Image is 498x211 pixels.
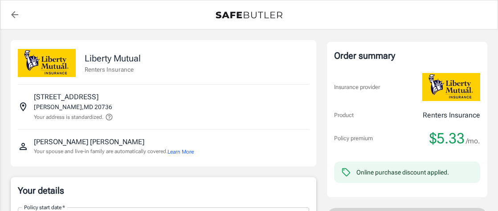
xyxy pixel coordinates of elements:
[6,6,24,24] a: back to quotes
[429,130,465,147] span: $5.33
[18,101,29,112] svg: Insured address
[34,137,144,147] p: [PERSON_NAME] [PERSON_NAME]
[34,147,194,156] p: Your spouse and live-in family are automatically covered.
[18,141,29,152] svg: Insured person
[334,134,373,143] p: Policy premium
[34,113,103,121] p: Your address is standardized.
[422,73,480,101] img: Liberty Mutual
[356,168,449,177] div: Online purchase discount applied.
[167,148,194,156] button: Learn More
[334,111,354,120] p: Product
[466,135,480,147] span: /mo.
[85,65,141,74] p: Renters Insurance
[334,83,380,92] p: Insurance provider
[85,52,141,65] p: Liberty Mutual
[334,49,480,62] div: Order summary
[18,49,76,77] img: Liberty Mutual
[216,12,282,19] img: Back to quotes
[34,102,112,111] p: [PERSON_NAME] , MD 20736
[34,92,98,102] p: [STREET_ADDRESS]
[24,203,65,211] label: Policy start date
[423,110,480,121] p: Renters Insurance
[18,184,309,197] p: Your details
